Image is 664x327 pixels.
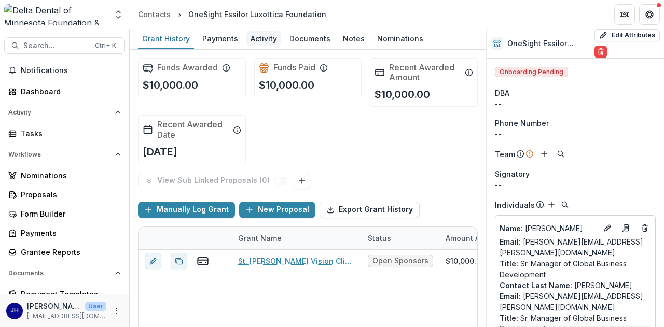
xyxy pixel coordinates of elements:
a: Go to contact [618,220,634,236]
div: Nominations [373,31,427,46]
div: Grant History [138,31,194,46]
button: Search... [4,37,125,54]
div: -- [495,98,656,109]
div: Payments [198,31,242,46]
button: View Sub Linked Proposals (0) [138,173,294,189]
a: Activity [246,29,281,49]
span: Open Sponsorships [372,257,428,265]
div: Status [362,227,439,249]
span: DBA [495,88,509,98]
button: Edit [601,222,614,234]
p: [PERSON_NAME] [27,301,81,311]
a: Email: [PERSON_NAME][EMAIL_ADDRESS][PERSON_NAME][DOMAIN_NAME] [500,236,651,258]
button: Get Help [639,4,660,25]
button: Add [538,148,550,160]
button: Add [545,198,558,211]
div: Activity [246,31,281,46]
button: Open entity switcher [111,4,126,25]
span: Workflows [8,151,110,158]
span: Email: [500,237,521,246]
span: Name : [500,224,523,233]
div: Payments [21,228,117,238]
span: Onboarding Pending [495,67,568,77]
p: [DATE] [143,144,177,160]
p: Sr. Manager of Global Business Development [500,258,651,280]
button: Edit Attributes [594,29,660,41]
span: Documents [8,269,110,277]
div: Ctrl + K [93,40,118,51]
button: Deletes [639,222,651,234]
div: Dashboard [21,86,117,97]
div: Tasks [21,128,117,139]
h2: Recent Awarded Date [157,120,229,139]
span: Phone Number [495,118,549,129]
button: view-payments [197,254,209,267]
p: [EMAIL_ADDRESS][DOMAIN_NAME] [27,311,106,321]
button: Link Grants [294,173,310,189]
div: Notes [339,31,369,46]
img: Delta Dental of Minnesota Foundation & Community Giving logo [4,4,107,25]
a: Dashboard [4,83,125,100]
div: OneSight Essilor Luxottica Foundation [188,9,326,20]
p: [PERSON_NAME] [500,223,597,234]
p: [PERSON_NAME][EMAIL_ADDRESS][PERSON_NAME][DOMAIN_NAME] [500,291,651,312]
button: More [110,305,123,317]
span: Search... [23,41,89,50]
nav: breadcrumb [134,7,330,22]
button: Open Documents [4,265,125,281]
button: Search [559,198,571,211]
h2: Recent Awarded Amount [389,63,461,82]
div: Amount Awarded [439,233,513,244]
p: Team [495,149,515,160]
a: Nominations [373,29,427,49]
div: Form Builder [21,208,117,219]
p: User [85,302,106,311]
div: John Howe [10,307,19,314]
div: Document Templates [21,289,117,300]
button: Search [555,148,567,160]
div: Nominations [21,170,117,181]
div: -- [495,129,656,139]
h2: Funds Awarded [157,63,218,73]
p: $10,000.00 [259,77,314,93]
div: Proposals [21,189,117,200]
div: -- [495,179,656,190]
span: Notifications [21,66,121,75]
div: Amount Awarded [439,227,517,249]
button: Open Activity [4,104,125,121]
span: Title : [500,314,518,322]
a: Payments [4,224,125,241]
a: Form Builder [4,205,125,222]
span: Signatory [495,168,530,179]
a: Contacts [134,7,175,22]
button: Duplicate proposal [171,252,187,269]
button: Export Grant History [320,202,420,218]
span: Activity [8,109,110,116]
p: View Sub Linked Proposals ( 0 ) [157,176,274,185]
div: Documents [285,31,335,46]
div: Grant Name [232,227,362,249]
a: Document Templates [4,286,125,303]
p: $10,000.00 [143,77,198,93]
a: Documents [285,29,335,49]
button: New Proposal [239,202,315,218]
a: Tasks [4,125,125,142]
a: Name: [PERSON_NAME] [500,223,597,234]
a: Notes [339,29,369,49]
h2: Funds Paid [273,63,315,73]
a: Grant History [138,29,194,49]
div: Contacts [138,9,171,20]
p: $10,000.00 [375,87,430,102]
div: Grant Name [232,233,288,244]
a: Proposals [4,186,125,203]
div: Status [362,233,397,244]
a: Nominations [4,167,125,184]
button: Open Workflows [4,146,125,163]
a: St. [PERSON_NAME] Vision Clinic 2025 [238,255,355,266]
button: Notifications [4,62,125,79]
button: Manually Log Grant [138,202,235,218]
div: $10,000.00 [446,255,486,266]
button: edit [145,252,161,269]
a: Grantee Reports [4,244,125,261]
